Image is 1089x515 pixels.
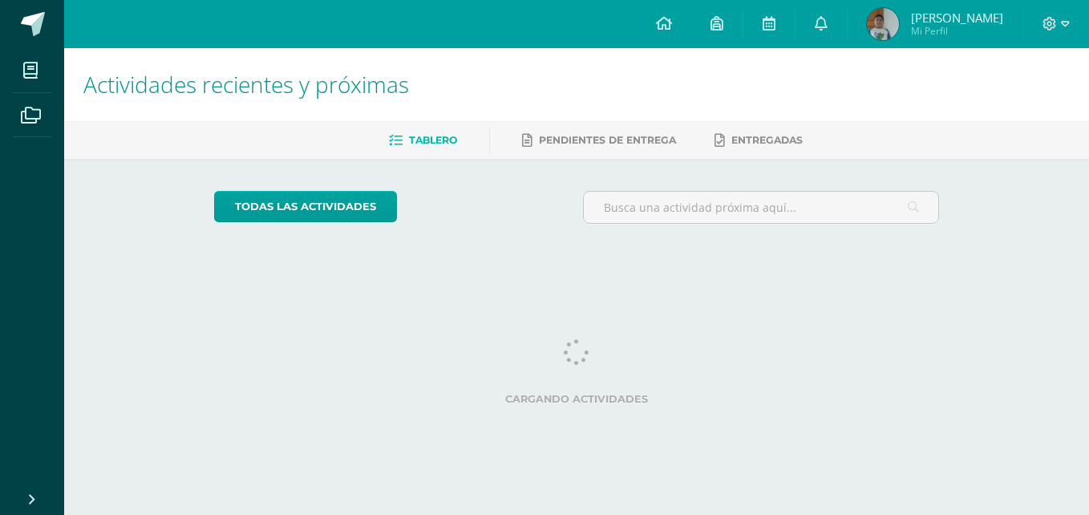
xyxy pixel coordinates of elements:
[83,69,409,99] span: Actividades recientes y próximas
[214,393,940,405] label: Cargando actividades
[539,134,676,146] span: Pendientes de entrega
[867,8,899,40] img: e5f5415043d7c88c5c500c2031736f8c.png
[911,10,1003,26] span: [PERSON_NAME]
[214,191,397,222] a: todas las Actividades
[715,128,803,153] a: Entregadas
[911,24,1003,38] span: Mi Perfil
[522,128,676,153] a: Pendientes de entrega
[389,128,457,153] a: Tablero
[409,134,457,146] span: Tablero
[584,192,939,223] input: Busca una actividad próxima aquí...
[731,134,803,146] span: Entregadas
